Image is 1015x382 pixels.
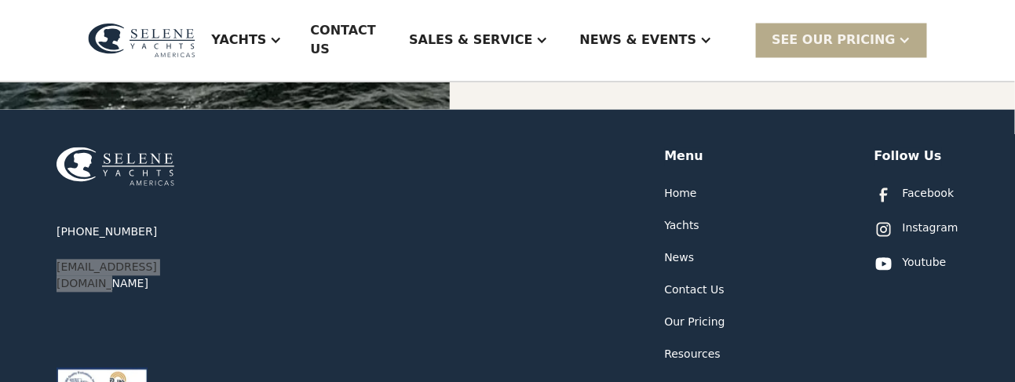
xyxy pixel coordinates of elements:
a: [PHONE_NUMBER] [57,224,157,241]
div: SEE Our Pricing [772,31,896,50]
a: Instagram [874,220,958,239]
div: News & EVENTS [564,9,728,72]
a: Contact Us [665,282,725,299]
a: Our Pricing [665,315,725,331]
div: Yachts [195,9,298,72]
div: SEE Our Pricing [756,24,927,57]
a: Facebook [874,186,955,205]
div: Youtube [903,255,947,271]
div: Sales & Service [409,31,532,50]
strong: I want to subscribe to your Newsletter. [18,348,248,362]
span: Unsubscribe any time by clicking the link at the bottom of any message [4,348,368,376]
a: Resources [665,347,721,363]
div: Instagram [903,220,958,237]
div: Follow Us [874,147,942,166]
img: logo [88,24,195,59]
a: [EMAIL_ADDRESS][DOMAIN_NAME] [57,260,245,293]
div: Yachts [211,31,266,50]
a: Youtube [874,255,947,274]
div: Contact US [311,22,382,60]
a: News [665,250,695,267]
div: Sales & Service [393,9,564,72]
input: I want to subscribe to your Newsletter.Unsubscribe any time by clicking the link at the bottom of... [4,349,14,359]
div: News & EVENTS [580,31,697,50]
div: Facebook [903,186,955,202]
a: Home [665,186,697,202]
a: Yachts [665,218,700,235]
div: Menu [665,147,704,166]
